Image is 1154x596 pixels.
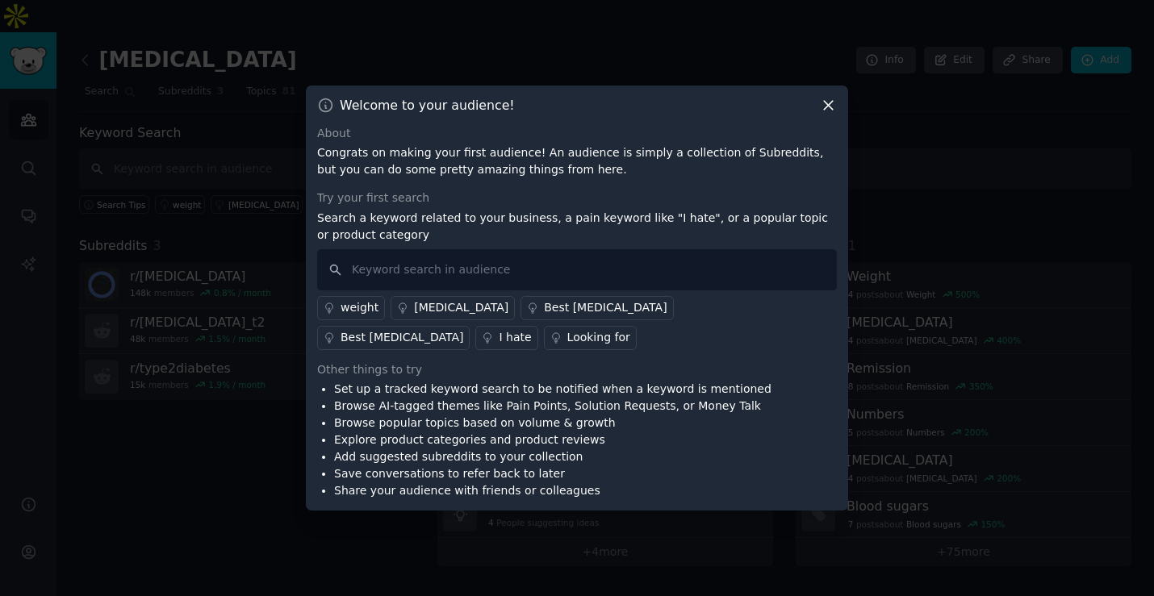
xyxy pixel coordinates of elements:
[334,465,771,482] li: Save conversations to refer back to later
[544,326,637,350] a: Looking for
[334,398,771,415] li: Browse AI-tagged themes like Pain Points, Solution Requests, or Money Talk
[334,415,771,431] li: Browse popular topics based on volume & growth
[499,329,531,346] div: I hate
[317,361,837,378] div: Other things to try
[334,448,771,465] li: Add suggested subreddits to your collection
[544,299,667,316] div: Best [MEDICAL_DATA]
[567,329,630,346] div: Looking for
[475,326,537,350] a: I hate
[334,482,771,499] li: Share your audience with friends or colleagues
[317,210,837,244] p: Search a keyword related to your business, a pain keyword like "I hate", or a popular topic or pr...
[341,299,378,316] div: weight
[341,329,463,346] div: Best [MEDICAL_DATA]
[391,296,515,320] a: [MEDICAL_DATA]
[317,249,837,290] input: Keyword search in audience
[340,97,515,114] h3: Welcome to your audience!
[317,125,837,142] div: About
[317,326,470,350] a: Best [MEDICAL_DATA]
[414,299,508,316] div: [MEDICAL_DATA]
[317,144,837,178] p: Congrats on making your first audience! An audience is simply a collection of Subreddits, but you...
[317,190,837,206] div: Try your first search
[334,431,771,448] li: Explore product categories and product reviews
[317,296,385,320] a: weight
[334,381,771,398] li: Set up a tracked keyword search to be notified when a keyword is mentioned
[521,296,673,320] a: Best [MEDICAL_DATA]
